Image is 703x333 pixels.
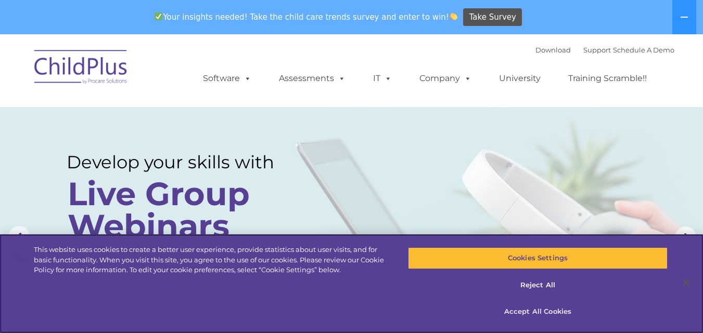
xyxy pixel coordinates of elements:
[68,178,296,242] rs-layer: Live Group Webinars
[67,152,299,172] rs-layer: Develop your skills with
[558,68,657,89] a: Training Scramble!!
[489,68,551,89] a: University
[193,68,262,89] a: Software
[535,46,674,54] font: |
[463,8,522,26] a: Take Survey
[583,46,611,54] a: Support
[408,247,668,269] button: Cookies Settings
[145,111,189,119] span: Phone number
[408,274,668,296] button: Reject All
[155,12,162,20] img: ✅
[363,68,402,89] a: IT
[145,69,176,76] span: Last name
[29,43,133,95] img: ChildPlus by Procare Solutions
[408,301,668,323] button: Accept All Cookies
[613,46,674,54] a: Schedule A Demo
[450,12,457,20] img: 👏
[34,245,387,275] div: This website uses cookies to create a better user experience, provide statistics about user visit...
[269,68,356,89] a: Assessments
[150,7,462,27] span: Your insights needed! Take the child care trends survey and enter to win!
[535,46,571,54] a: Download
[409,68,482,89] a: Company
[675,271,698,294] button: Close
[469,8,516,26] span: Take Survey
